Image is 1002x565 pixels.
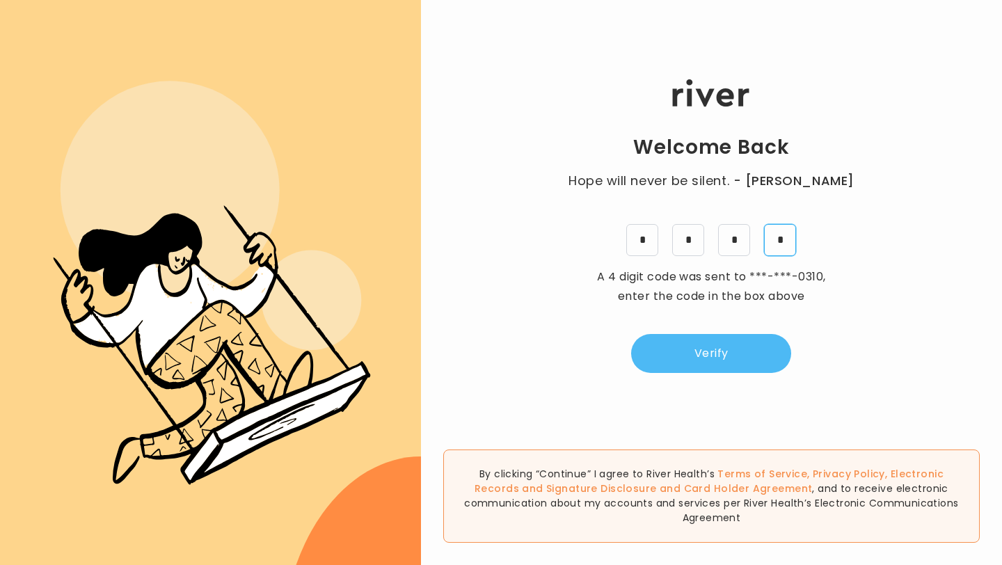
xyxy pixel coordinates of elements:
[717,467,807,481] a: Terms of Service
[718,224,750,256] input: 2
[475,467,944,495] span: , , and
[813,467,885,481] a: Privacy Policy
[684,482,813,495] a: Card Holder Agreement
[733,171,854,191] span: - [PERSON_NAME]
[475,467,944,495] a: Electronic Records and Signature Disclosure
[672,224,704,256] input: 2
[464,482,958,525] span: , and to receive electronic communication about my accounts and services per River Health’s Elect...
[633,135,789,160] h1: Welcome Back
[631,334,791,373] button: Verify
[443,449,980,543] div: By clicking “Continue” I agree to River Health’s
[626,224,658,256] input: 4
[764,224,796,256] input: 2
[555,171,868,191] p: Hope will never be silent.
[597,269,825,304] span: A 4 digit code was sent to , enter the code in the box above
